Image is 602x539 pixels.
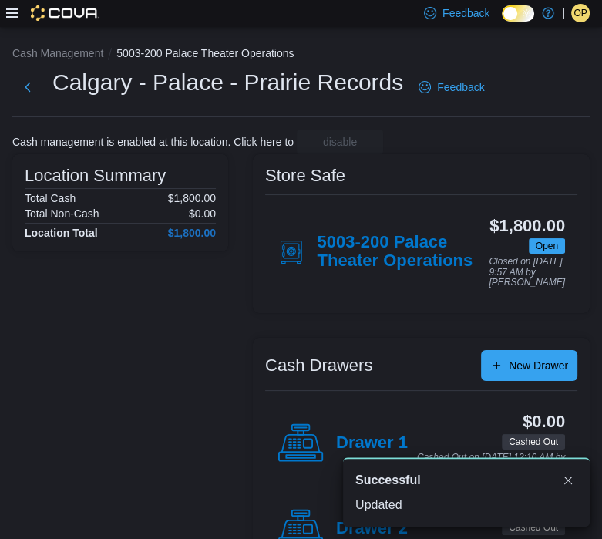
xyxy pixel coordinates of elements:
button: Next [12,72,43,103]
h3: $1,800.00 [489,217,565,235]
button: 5003-200 Palace Theater Operations [116,47,294,59]
nav: An example of EuiBreadcrumbs [12,45,590,64]
span: Open [529,238,565,254]
h3: Location Summary [25,167,166,185]
h4: 5003-200 Palace Theater Operations [318,233,489,271]
h4: Location Total [25,227,98,239]
span: OP [573,4,587,22]
h3: $0.00 [523,413,565,431]
span: New Drawer [509,358,568,373]
h4: Drawer 1 [336,433,408,453]
input: Dark Mode [502,5,534,22]
div: Olivia Palmiere [571,4,590,22]
p: | [562,4,565,22]
span: Successful [355,471,420,490]
p: Closed on [DATE] 9:57 AM by [PERSON_NAME] [489,257,565,288]
a: Feedback [412,72,490,103]
button: Dismiss toast [559,471,577,490]
span: Open [536,239,558,253]
div: Notification [355,471,577,490]
button: New Drawer [481,350,577,381]
p: Cash management is enabled at this location. Click here to [12,136,294,148]
h4: $1,800.00 [168,227,216,239]
h3: Store Safe [265,167,345,185]
h6: Total Non-Cash [25,207,99,220]
h1: Calgary - Palace - Prairie Records [52,67,403,98]
span: Feedback [437,79,484,95]
button: disable [297,130,383,154]
h3: Cash Drawers [265,356,372,375]
button: Cash Management [12,47,103,59]
span: Cashed Out [502,434,565,450]
p: $0.00 [189,207,216,220]
img: Cova [31,5,99,21]
span: disable [323,134,357,150]
span: Feedback [442,5,489,21]
h6: Total Cash [25,192,76,204]
span: Cashed Out [509,435,558,449]
div: Updated [355,496,577,514]
p: $1,800.00 [168,192,216,204]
